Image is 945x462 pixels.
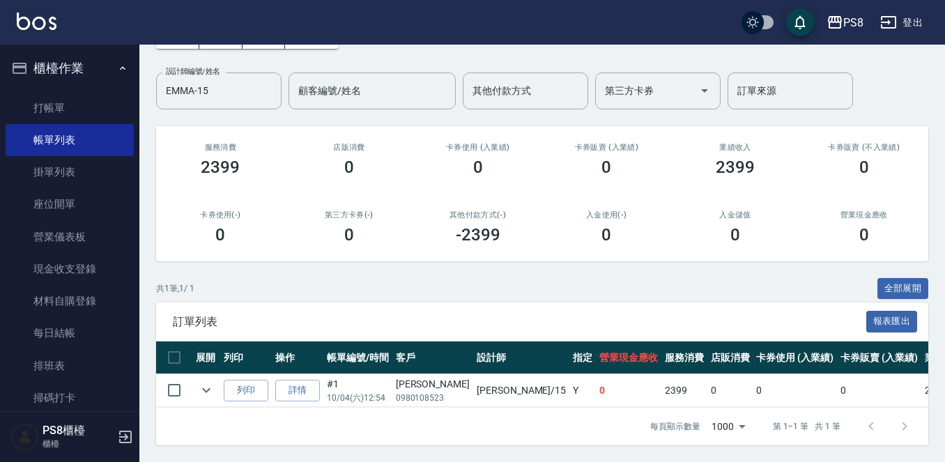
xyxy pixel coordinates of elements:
a: 掃碼打卡 [6,382,134,414]
h3: 0 [730,225,740,245]
p: 第 1–1 筆 共 1 筆 [773,420,840,433]
div: 1000 [706,408,751,445]
th: 帳單編號/時間 [323,341,392,374]
h2: 入金使用(-) [559,210,654,220]
h3: 0 [344,157,354,177]
p: 櫃檯 [43,438,114,450]
h3: 0 [859,157,869,177]
h5: PS8櫃檯 [43,424,114,438]
h3: 服務消費 [173,143,268,152]
a: 排班表 [6,350,134,382]
div: [PERSON_NAME] [396,377,470,392]
a: 營業儀表板 [6,221,134,253]
th: 客戶 [392,341,473,374]
th: 展開 [192,341,220,374]
a: 掛單列表 [6,156,134,188]
td: 2399 [661,374,707,407]
h3: 0 [344,225,354,245]
label: 設計師編號/姓名 [166,66,220,77]
button: 櫃檯作業 [6,50,134,86]
button: 報表匯出 [866,311,918,332]
h2: 入金儲值 [688,210,783,220]
h3: 0 [859,225,869,245]
th: 卡券使用 (入業績) [753,341,837,374]
p: 共 1 筆, 1 / 1 [156,282,194,295]
h3: 0 [473,157,483,177]
a: 詳情 [275,380,320,401]
h3: 0 [601,225,611,245]
p: 0980108523 [396,392,470,404]
a: 座位開單 [6,188,134,220]
h2: 其他付款方式(-) [430,210,525,220]
button: 列印 [224,380,268,401]
a: 每日結帳 [6,317,134,349]
h2: 營業現金應收 [816,210,912,220]
th: 店販消費 [707,341,753,374]
td: 0 [707,374,753,407]
td: Y [569,374,596,407]
td: #1 [323,374,392,407]
td: [PERSON_NAME] /15 [473,374,569,407]
p: 每頁顯示數量 [650,420,700,433]
img: Logo [17,13,56,30]
h2: 卡券使用(-) [173,210,268,220]
h3: 2399 [201,157,240,177]
td: 0 [596,374,661,407]
a: 報表匯出 [866,314,918,328]
button: save [786,8,814,36]
h2: 卡券使用 (入業績) [430,143,525,152]
td: 0 [837,374,921,407]
th: 列印 [220,341,272,374]
th: 操作 [272,341,323,374]
button: PS8 [821,8,869,37]
h2: 卡券販賣 (不入業績) [816,143,912,152]
button: Open [693,79,716,102]
h3: 0 [601,157,611,177]
a: 現金收支登錄 [6,253,134,285]
h3: 2399 [716,157,755,177]
button: 登出 [875,10,928,36]
p: 10/04 (六) 12:54 [327,392,389,404]
a: 帳單列表 [6,124,134,156]
div: PS8 [843,14,863,31]
img: Person [11,423,39,451]
button: expand row [196,380,217,401]
span: 訂單列表 [173,315,866,329]
th: 營業現金應收 [596,341,661,374]
th: 服務消費 [661,341,707,374]
a: 打帳單 [6,92,134,124]
th: 設計師 [473,341,569,374]
h2: 業績收入 [688,143,783,152]
button: 全部展開 [877,278,929,300]
a: 材料自購登錄 [6,285,134,317]
h2: 卡券販賣 (入業績) [559,143,654,152]
h2: 店販消費 [302,143,397,152]
td: 0 [753,374,837,407]
h3: 0 [215,225,225,245]
h2: 第三方卡券(-) [302,210,397,220]
th: 指定 [569,341,596,374]
h3: -2399 [456,225,500,245]
th: 卡券販賣 (入業績) [837,341,921,374]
